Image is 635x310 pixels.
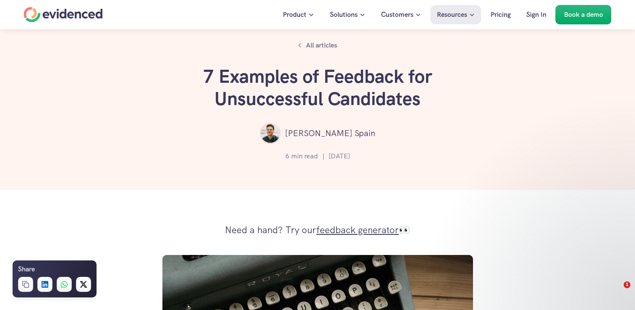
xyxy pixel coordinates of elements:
p: Pricing [491,9,511,20]
p: [DATE] [329,151,350,162]
h6: Share [18,264,35,275]
p: Product [283,9,306,20]
a: All articles [293,38,342,53]
p: Customers [381,9,413,20]
p: [PERSON_NAME] Spain [285,126,375,140]
a: Sign In [520,5,553,24]
p: Need a hand? Try our 👀 [225,222,410,239]
a: Home [24,7,103,22]
p: Resources [437,9,467,20]
p: 6 [285,151,289,162]
p: | [322,151,324,162]
iframe: Intercom live chat [606,281,627,302]
p: Solutions [330,9,358,20]
span: 1 [624,281,630,288]
p: min read [291,151,318,162]
img: "" [260,123,281,144]
a: feedback generator [316,224,399,236]
p: Sign In [526,9,546,20]
a: Book a demo [556,5,611,24]
a: Pricing [484,5,517,24]
p: Book a demo [564,9,603,20]
p: All articles [306,40,337,51]
h1: 7 Examples of Feedback for Unsuccessful Candidates [192,66,444,110]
